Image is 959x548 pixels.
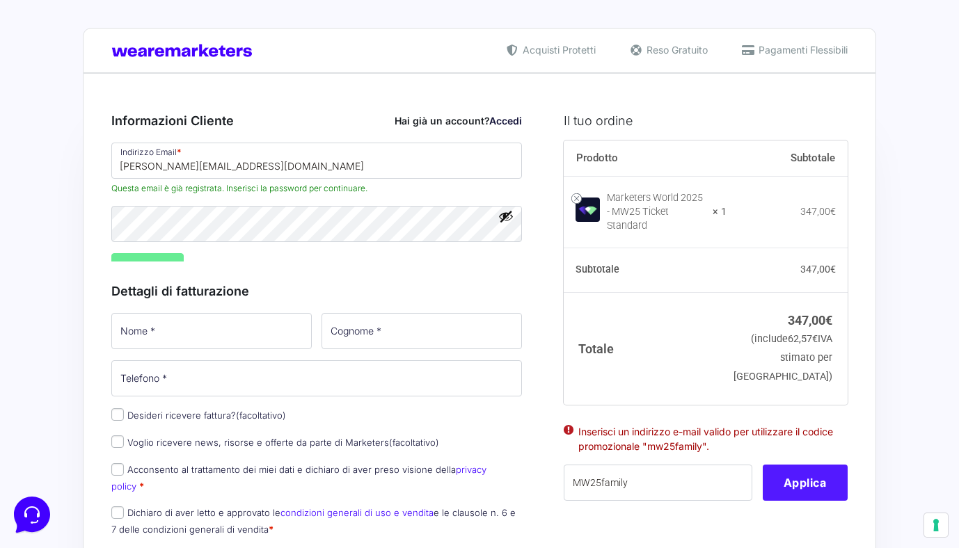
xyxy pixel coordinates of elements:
[643,42,708,57] span: Reso Gratuito
[111,182,522,195] span: Questa email è già registrata. Inserisci la password per continuare.
[111,506,124,519] input: Dichiaro di aver letto e approvato lecondizioni generali di uso e venditae le clausole n. 6 e 7 d...
[713,205,727,219] strong: × 1
[67,78,95,106] img: dark
[800,264,836,275] bdi: 347,00
[42,440,65,452] p: Home
[111,111,522,130] h3: Informazioni Cliente
[564,140,727,177] th: Prodotto
[576,198,600,222] img: Marketers World 2025 - MW25 Ticket Standard
[830,206,836,217] span: €
[236,410,286,421] span: (facoltativo)
[182,420,267,452] button: Aiuto
[788,313,832,328] bdi: 347,00
[800,206,836,217] bdi: 347,00
[111,253,184,282] input: Accesso
[11,420,97,452] button: Home
[214,440,235,452] p: Aiuto
[498,209,514,224] button: Mostra password
[395,113,522,128] div: Hai già un account?
[111,507,516,534] label: Dichiaro di aver letto e approvato le e le clausole n. 6 e 7 delle condizioni generali di vendita
[812,333,818,345] span: €
[111,463,124,476] input: Acconsento al trattamento dei miei dati e dichiaro di aver preso visione dellaprivacy policy
[148,172,256,184] a: Apri Centro Assistenza
[111,313,312,349] input: Nome *
[97,420,182,452] button: Messaggi
[22,56,118,67] span: Le tue conversazioni
[111,143,522,179] input: Indirizzo Email *
[45,78,72,106] img: dark
[11,494,53,535] iframe: Customerly Messenger Launcher
[788,333,818,345] span: 62,57
[519,42,596,57] span: Acquisti Protetti
[825,313,832,328] span: €
[411,259,522,275] a: Password dimenticata?
[489,115,522,127] a: Accedi
[111,410,286,421] label: Desideri ricevere fattura?
[322,313,522,349] input: Cognome *
[22,117,256,145] button: Inizia una conversazione
[389,437,439,448] span: (facoltativo)
[22,172,109,184] span: Trova una risposta
[607,191,704,233] div: Marketers World 2025 - MW25 Ticket Standard
[763,465,848,501] button: Applica
[111,360,522,396] input: Telefono *
[564,465,752,501] input: Coupon
[11,11,234,33] h2: Ciao da Marketers 👋
[111,282,522,300] h3: Dettagli di fatturazione
[111,464,486,491] label: Acconsento al trattamento dei miei dati e dichiaro di aver preso visione della
[734,333,832,382] small: (include IVA stimato per [GEOGRAPHIC_DATA])
[120,440,158,452] p: Messaggi
[111,435,124,448] input: Voglio ricevere news, risorse e offerte da parte di Marketers(facoltativo)
[22,78,50,106] img: dark
[280,507,434,518] a: condizioni generali di uso e vendita
[830,264,836,275] span: €
[90,125,205,136] span: Inizia una conversazione
[564,292,727,404] th: Totale
[924,513,948,537] button: Le tue preferenze relative al consenso per le tecnologie di tracciamento
[727,140,848,177] th: Subtotale
[111,437,439,448] label: Voglio ricevere news, risorse e offerte da parte di Marketers
[111,464,486,491] a: privacy policy
[31,202,228,216] input: Cerca un articolo...
[755,42,848,57] span: Pagamenti Flessibili
[111,408,124,421] input: Desideri ricevere fattura?(facoltativo)
[564,111,848,130] h3: Il tuo ordine
[578,424,833,453] li: Inserisci un indirizzo e-mail valido per utilizzare il codice promozionale "mw25family".
[564,248,727,293] th: Subtotale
